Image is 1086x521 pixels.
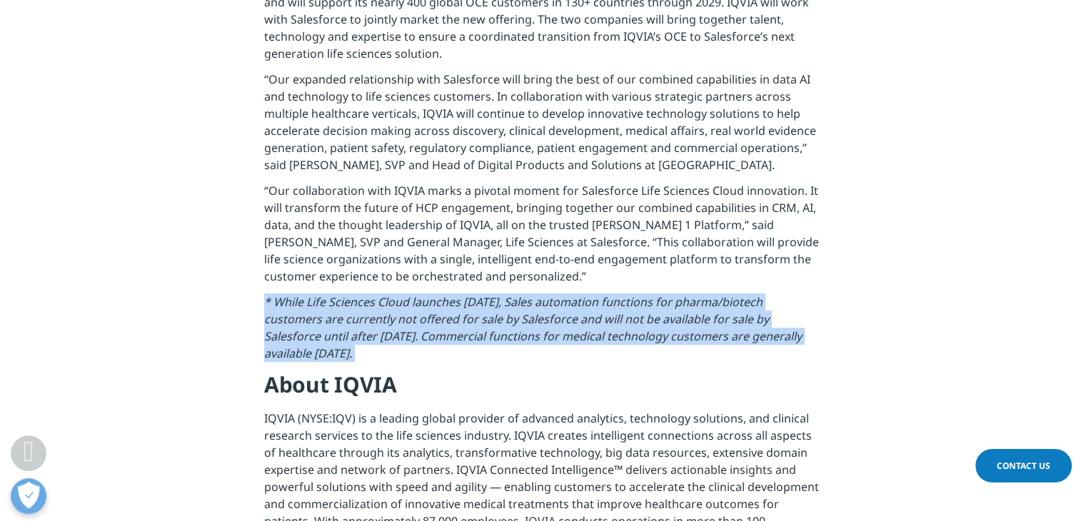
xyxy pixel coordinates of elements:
[975,449,1072,482] a: Contact Us
[264,370,822,410] h4: About IQVIA
[264,294,802,361] em: * While Life Sciences Cloud launches [DATE], Sales automation functions for pharma/biotech custom...
[11,478,46,514] button: Open Preferences
[264,182,822,293] p: “Our collaboration with IQVIA marks a pivotal moment for Salesforce Life Sciences Cloud innovatio...
[997,460,1050,472] span: Contact Us
[264,71,822,182] p: “Our expanded relationship with Salesforce will bring the best of our combined capabilities in da...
